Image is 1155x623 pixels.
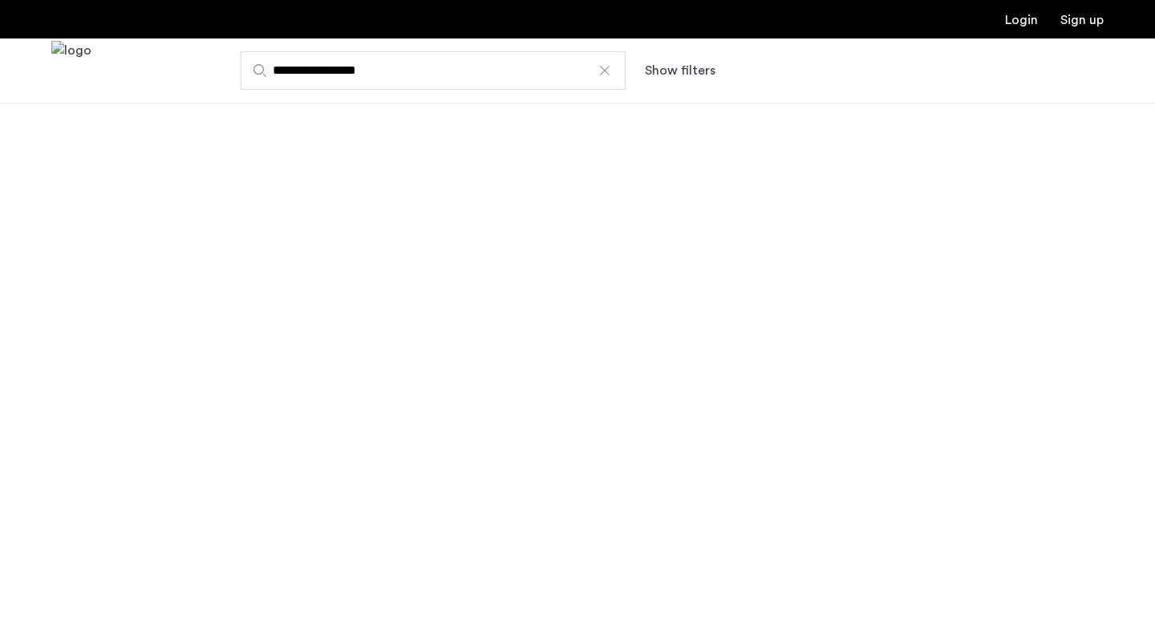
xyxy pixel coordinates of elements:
[241,51,626,90] input: Apartment Search
[1005,14,1038,26] a: Login
[1060,14,1104,26] a: Registration
[51,41,91,101] a: Cazamio Logo
[51,41,91,101] img: logo
[645,61,715,80] button: Show or hide filters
